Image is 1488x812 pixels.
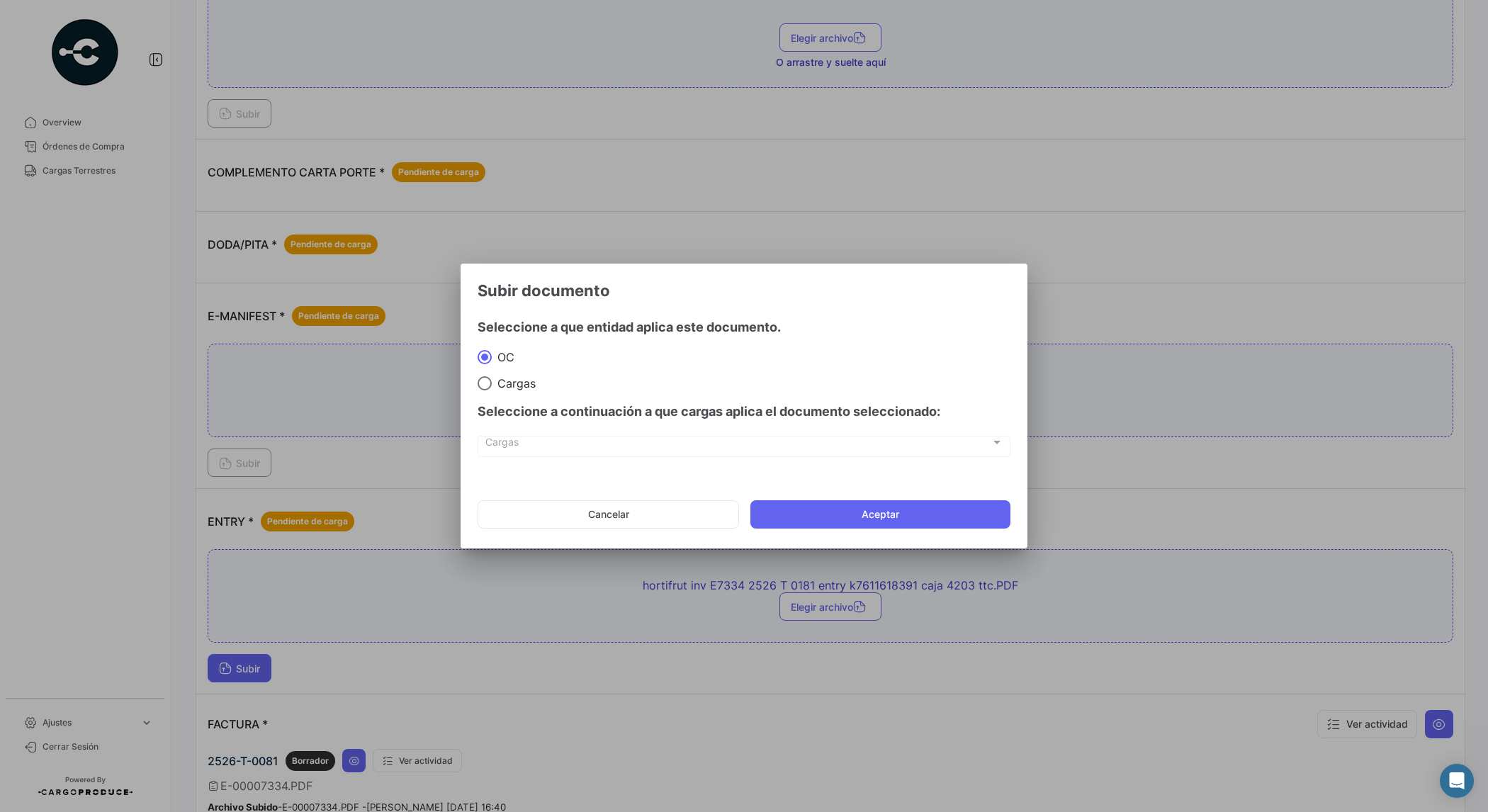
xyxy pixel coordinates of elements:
[1440,764,1474,798] div: Abrir Intercom Messenger
[478,281,1010,300] h3: Subir documento
[478,402,1010,422] h4: Seleccione a continuación a que cargas aplica el documento seleccionado:
[492,376,536,390] span: Cargas
[478,500,739,529] button: Cancelar
[492,350,514,364] span: OC
[750,500,1010,529] button: Aceptar
[485,439,991,451] span: Cargas
[478,317,1010,337] h4: Seleccione a que entidad aplica este documento.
